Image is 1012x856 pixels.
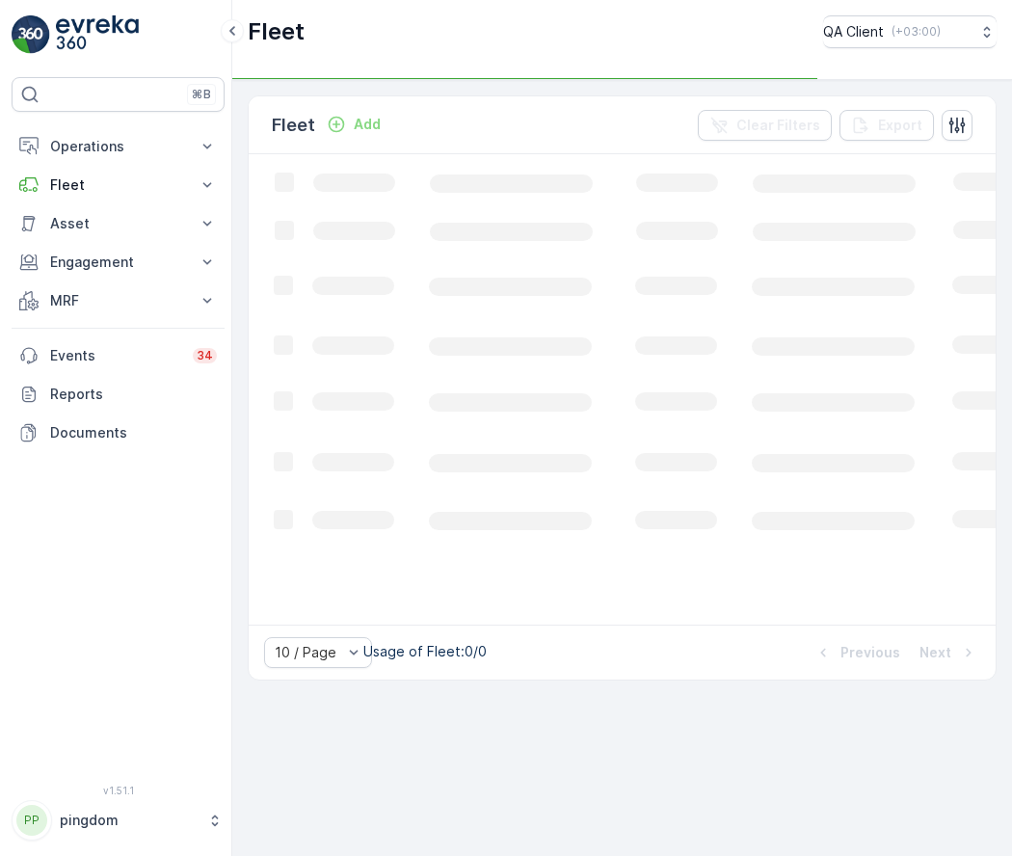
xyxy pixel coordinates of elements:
[12,785,225,796] span: v 1.51.1
[272,112,315,139] p: Fleet
[197,348,213,363] p: 34
[698,110,832,141] button: Clear Filters
[192,87,211,102] p: ⌘B
[12,336,225,375] a: Events34
[823,15,997,48] button: QA Client(+03:00)
[12,15,50,54] img: logo
[736,116,820,135] p: Clear Filters
[50,253,186,272] p: Engagement
[919,643,951,662] p: Next
[50,291,186,310] p: MRF
[56,15,139,54] img: logo_light-DOdMpM7g.png
[50,214,186,233] p: Asset
[50,385,217,404] p: Reports
[892,24,941,40] p: ( +03:00 )
[50,346,181,365] p: Events
[12,127,225,166] button: Operations
[840,643,900,662] p: Previous
[839,110,934,141] button: Export
[363,642,487,661] p: Usage of Fleet : 0/0
[50,137,186,156] p: Operations
[354,115,381,134] p: Add
[823,22,884,41] p: QA Client
[16,805,47,836] div: PP
[12,243,225,281] button: Engagement
[319,113,388,136] button: Add
[12,800,225,841] button: PPpingdom
[248,16,305,47] p: Fleet
[918,641,980,664] button: Next
[50,175,186,195] p: Fleet
[878,116,922,135] p: Export
[12,281,225,320] button: MRF
[12,204,225,243] button: Asset
[50,423,217,442] p: Documents
[12,375,225,414] a: Reports
[812,641,902,664] button: Previous
[12,166,225,204] button: Fleet
[60,811,198,830] p: pingdom
[12,414,225,452] a: Documents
